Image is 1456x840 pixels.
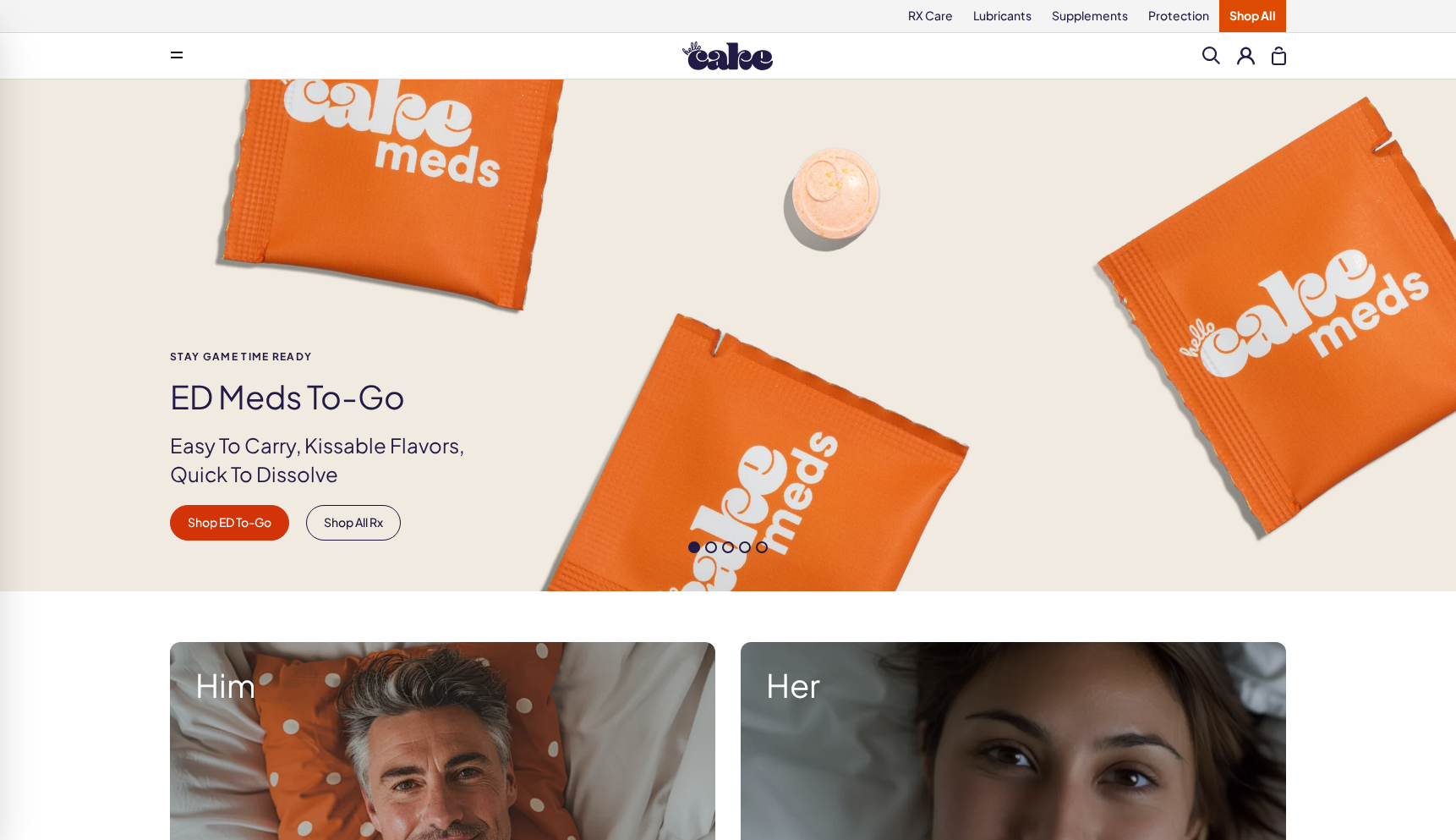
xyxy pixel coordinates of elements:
a: Shop ED To-Go [170,505,289,541]
span: Stay Game time ready [170,351,493,362]
a: Shop All Rx [306,505,401,541]
strong: Her [766,667,1261,703]
img: Hello Cake [682,41,773,70]
p: Easy To Carry, Kissable Flavors, Quick To Dissolve [170,431,493,488]
strong: Him [195,667,690,703]
h1: ED Meds to-go [170,379,493,415]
